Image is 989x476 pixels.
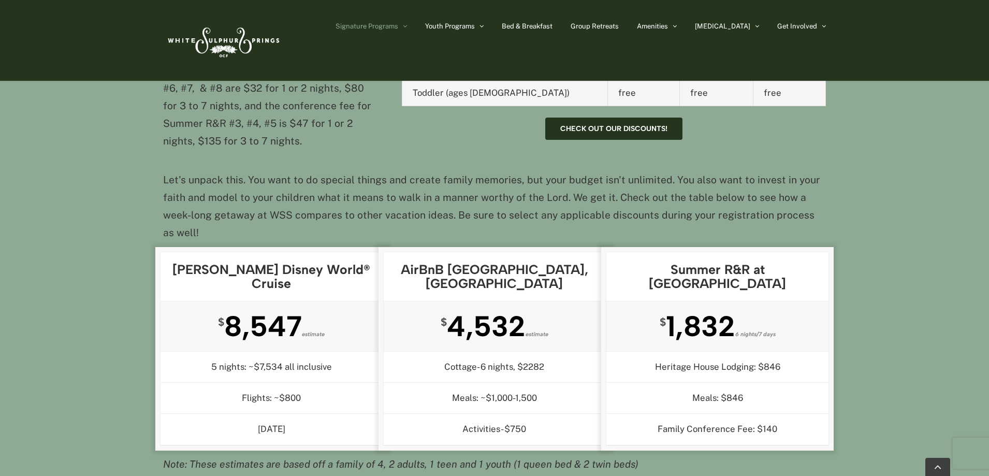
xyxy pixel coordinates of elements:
[447,309,526,343] span: 4,532
[606,382,828,413] li: Meals: $846
[679,80,753,106] td: free
[660,315,666,328] span: $
[163,171,826,241] p: Let's unpack this. You want to do special things and create family memories, but your budget isn'...
[606,413,828,445] li: Family Conference Fee: $140
[171,263,372,291] h3: [PERSON_NAME] Disney World® Cruise
[302,331,325,338] span: estimate
[617,263,818,291] h3: Summer R&R at [GEOGRAPHIC_DATA]
[161,382,383,413] li: Flights: ~$800
[695,23,750,30] span: [MEDICAL_DATA]
[336,23,398,30] span: Signature Programs
[735,331,776,338] span: 6 nights/7 days
[224,309,302,343] span: 8,547
[560,124,667,133] span: Check out our discounts!
[606,351,828,382] li: Heritage House Lodging: $846
[777,23,817,30] span: Get Involved
[526,331,548,338] span: estimate
[502,23,552,30] span: Bed & Breakfast
[163,458,638,470] em: Note: These estimates are based off a family of 4, 2 adults, 1 teen and 1 youth (1 queen bed & 2 ...
[402,80,608,106] td: Toddler (ages [DEMOGRAPHIC_DATA])
[425,23,475,30] span: Youth Programs
[384,351,606,382] li: Cottage- 6 nights, $2282
[753,80,826,106] td: free
[161,413,383,445] li: [DATE]
[571,23,619,30] span: Group Retreats
[384,382,606,413] li: Meals: ~$1,000-1,500
[394,263,595,291] h3: AirBnB [GEOGRAPHIC_DATA], [GEOGRAPHIC_DATA]
[161,351,383,382] li: 5 nights: ~$7,534 all inclusive
[545,118,682,140] a: Check out our discounts!
[608,80,680,106] td: free
[218,315,224,328] span: $
[441,315,447,328] span: $
[637,23,668,30] span: Amenities
[384,413,606,445] li: Activities- $750
[666,309,735,343] span: 1,832
[163,16,282,65] img: White Sulphur Springs Logo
